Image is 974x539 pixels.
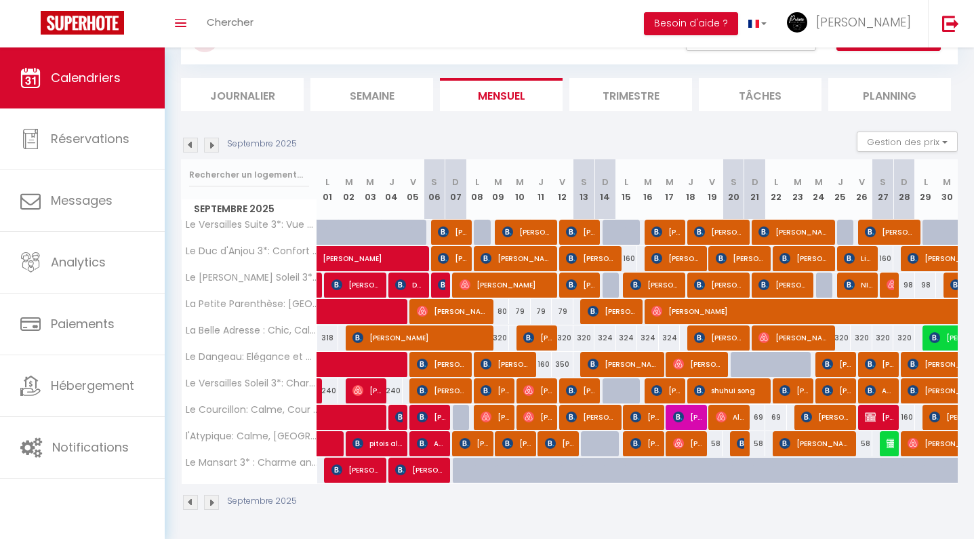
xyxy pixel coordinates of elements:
th: 05 [403,159,424,220]
th: 21 [744,159,766,220]
div: 79 [509,299,531,324]
th: 03 [360,159,382,220]
th: 08 [466,159,488,220]
abbr: M [815,176,823,188]
th: 06 [424,159,445,220]
span: [PERSON_NAME] [566,245,617,271]
th: 09 [488,159,510,220]
a: [PERSON_NAME] [317,246,339,272]
span: [PERSON_NAME] [673,404,702,430]
img: Super Booking [41,11,124,35]
div: 320 [552,325,573,351]
abbr: M [943,176,951,188]
span: [PERSON_NAME] [651,378,681,403]
span: [PERSON_NAME] [630,404,660,430]
div: 160 [531,352,552,377]
span: Le Courcillon: Calme, Cour privée & Proche Château [184,405,319,415]
abbr: D [602,176,609,188]
div: 160 [872,246,894,271]
span: [PERSON_NAME] [630,272,681,298]
span: [PERSON_NAME] [545,431,574,456]
span: Calendriers [51,69,121,86]
span: [PERSON_NAME] [716,245,767,271]
th: 02 [338,159,360,220]
span: [PERSON_NAME] [460,272,554,298]
span: [PERSON_NAME] [395,404,403,430]
span: [PERSON_NAME] [417,351,468,377]
span: Le Duc d'Anjou 3*: Confort & Charme au cœur de ville [184,246,319,256]
span: [PERSON_NAME] [417,404,446,430]
span: [PERSON_NAME] [779,245,830,271]
span: [PERSON_NAME] [865,219,916,245]
span: Amelie nivoy [865,378,894,403]
div: 80 [488,299,510,324]
abbr: D [452,176,459,188]
span: Le [PERSON_NAME] Soleil 3*: Cosy & Cœur du quartier [GEOGRAPHIC_DATA] [184,273,319,283]
li: Mensuel [440,78,563,111]
th: 25 [830,159,851,220]
div: 98 [893,273,915,298]
div: 160 [893,405,915,430]
div: 320 [830,325,851,351]
abbr: M [345,176,353,188]
span: [PERSON_NAME] [887,272,894,298]
span: [PERSON_NAME] [395,457,446,483]
th: 11 [531,159,552,220]
span: Le Dangeau: Elégance et Modernité proche Château [184,352,319,362]
span: Le Versailles Soleil 3*: Charme & vue Chapelle Royale [184,378,319,388]
th: 14 [594,159,616,220]
th: 16 [637,159,659,220]
span: Hébergement [51,377,134,394]
div: 324 [637,325,659,351]
th: 18 [680,159,702,220]
div: 320 [488,325,510,351]
div: 320 [893,325,915,351]
abbr: L [774,176,778,188]
th: 22 [765,159,787,220]
span: Ala Haj Bechir [716,404,745,430]
th: 04 [381,159,403,220]
span: [PERSON_NAME] [323,239,479,264]
abbr: M [516,176,524,188]
div: 98 [915,273,937,298]
img: logout [942,15,959,32]
span: [PERSON_NAME] [865,351,894,377]
span: [PERSON_NAME] [PERSON_NAME] [694,325,745,351]
span: [PERSON_NAME] [523,325,552,351]
span: [PERSON_NAME] [694,272,745,298]
span: [PERSON_NAME] [438,245,467,271]
span: [PERSON_NAME] [887,431,894,456]
li: Journalier [181,78,304,111]
div: 58 [744,431,766,456]
span: [PERSON_NAME] [758,272,809,298]
span: shuhui song [694,378,767,403]
li: Planning [828,78,951,111]
span: [PERSON_NAME] [865,404,894,430]
span: [PERSON_NAME] [PERSON_NAME] [822,351,851,377]
span: l'Atypique: Calme, [GEOGRAPHIC_DATA] [184,431,319,441]
span: [PERSON_NAME] [816,14,911,31]
div: 350 [552,352,573,377]
span: [PERSON_NAME] [588,351,660,377]
th: 15 [616,159,638,220]
span: [PERSON_NAME] SYSTCHENKO [801,404,852,430]
div: 58 [851,431,872,456]
li: Semaine [310,78,433,111]
th: 27 [872,159,894,220]
button: Besoin d'aide ? [644,12,738,35]
div: 324 [616,325,638,351]
div: 240 [381,378,403,403]
div: 320 [573,325,595,351]
th: 20 [723,159,744,220]
div: 324 [594,325,616,351]
span: [PERSON_NAME] [481,404,510,430]
abbr: M [666,176,674,188]
span: [PERSON_NAME] [523,404,552,430]
span: [PERSON_NAME] [588,298,638,324]
span: [PERSON_NAME] [630,431,660,456]
span: [PERSON_NAME] [331,457,382,483]
span: Le Versailles Suite 3*: Vue Château & Potager [184,220,319,230]
abbr: V [559,176,565,188]
button: Gestion des prix [857,132,958,152]
span: [PERSON_NAME] [417,298,489,324]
